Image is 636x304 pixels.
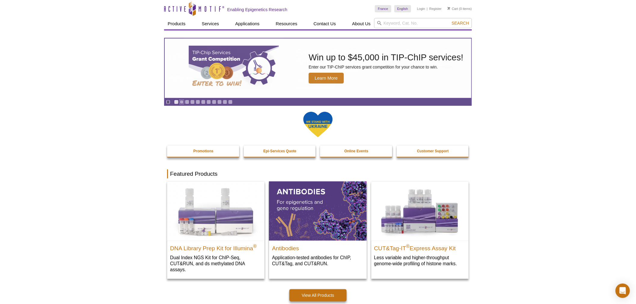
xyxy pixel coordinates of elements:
[164,18,189,29] a: Products
[165,38,471,98] article: TIP-ChIP Services Grant Competition
[170,254,261,273] p: Dual Index NGS Kit for ChIP-Seq, CUT&RUN, and ds methylated DNA assays.
[397,145,469,157] a: Customer Support
[371,181,469,272] a: CUT&Tag-IT® Express Assay Kit CUT&Tag-IT®Express Assay Kit Less variable and higher-throughput ge...
[310,18,339,29] a: Contact Us
[167,145,240,157] a: Promotions
[448,5,472,12] li: (0 items)
[190,100,195,104] a: Go to slide 4
[232,18,263,29] a: Applications
[448,7,450,10] img: Your Cart
[217,100,222,104] a: Go to slide 9
[227,7,287,12] h2: Enabling Epigenetics Research
[165,38,471,98] a: TIP-ChIP Services Grant Competition Win up to $45,000 in TIP-ChIP services! Enter our TIP-ChIP se...
[201,100,206,104] a: Go to slide 6
[206,100,211,104] a: Go to slide 7
[450,20,471,26] button: Search
[269,181,366,240] img: All Antibodies
[167,181,264,240] img: DNA Library Prep Kit for Illumina
[198,18,223,29] a: Services
[196,100,200,104] a: Go to slide 5
[371,181,469,240] img: CUT&Tag-IT® Express Assay Kit
[452,21,469,26] span: Search
[244,145,316,157] a: Epi-Services Quote
[303,111,333,138] img: We Stand With Ukraine
[320,145,393,157] a: Online Events
[223,100,227,104] a: Go to slide 10
[212,100,216,104] a: Go to slide 8
[427,5,428,12] li: |
[263,149,296,153] strong: Epi-Services Quote
[185,100,189,104] a: Go to slide 3
[375,5,391,12] a: France
[406,244,410,249] sup: ®
[228,100,233,104] a: Go to slide 11
[166,100,170,104] a: Toggle autoplay
[193,149,213,153] strong: Promotions
[272,242,363,251] h2: Antibodies
[616,284,630,298] div: Open Intercom Messenger
[179,100,184,104] a: Go to slide 2
[417,7,425,11] a: Login
[448,7,458,11] a: Cart
[309,53,463,62] h2: Win up to $45,000 in TIP-ChIP services!
[309,73,344,84] span: Learn More
[269,181,366,272] a: All Antibodies Antibodies Application-tested antibodies for ChIP, CUT&Tag, and CUT&RUN.
[429,7,442,11] a: Register
[374,254,466,267] p: Less variable and higher-throughput genome-wide profiling of histone marks​.
[170,242,261,251] h2: DNA Library Prep Kit for Illumina
[167,169,469,178] h2: Featured Products
[349,18,375,29] a: About Us
[272,254,363,267] p: Application-tested antibodies for ChIP, CUT&Tag, and CUT&RUN.
[272,18,301,29] a: Resources
[253,244,257,249] sup: ®
[167,181,264,278] a: DNA Library Prep Kit for Illumina DNA Library Prep Kit for Illumina® Dual Index NGS Kit for ChIP-...
[309,64,463,70] p: Enter our TIP-ChIP services grant competition for your chance to win.
[374,18,472,28] input: Keyword, Cat. No.
[374,242,466,251] h2: CUT&Tag-IT Express Assay Kit
[344,149,368,153] strong: Online Events
[417,149,449,153] strong: Customer Support
[174,100,179,104] a: Go to slide 1
[289,289,347,301] a: View All Products
[394,5,411,12] a: English
[189,46,279,91] img: TIP-ChIP Services Grant Competition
